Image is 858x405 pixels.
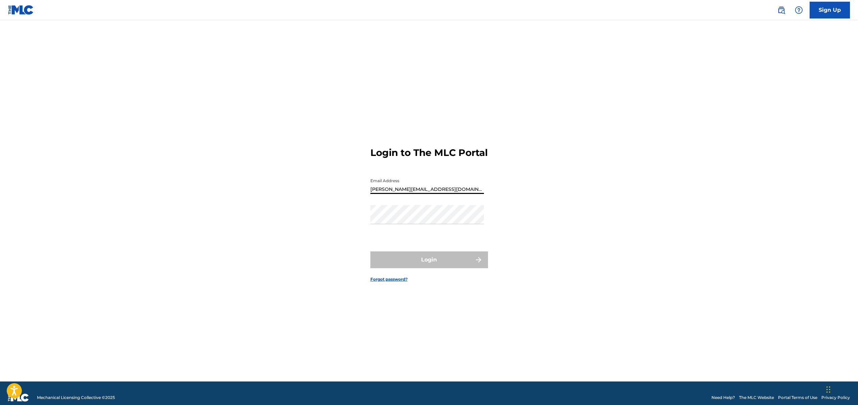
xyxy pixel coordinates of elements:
h3: Login to The MLC Portal [370,147,488,159]
a: Portal Terms of Use [778,395,817,401]
a: Need Help? [711,395,735,401]
div: Help [792,3,806,17]
iframe: Chat Widget [824,373,858,405]
img: MLC Logo [8,5,34,15]
a: Forgot password? [370,276,408,282]
a: Public Search [775,3,788,17]
img: search [777,6,785,14]
img: help [795,6,803,14]
span: Mechanical Licensing Collective © 2025 [37,395,115,401]
img: logo [8,394,29,402]
div: Drag [826,379,830,400]
a: Privacy Policy [821,395,850,401]
a: Sign Up [810,2,850,18]
a: The MLC Website [739,395,774,401]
